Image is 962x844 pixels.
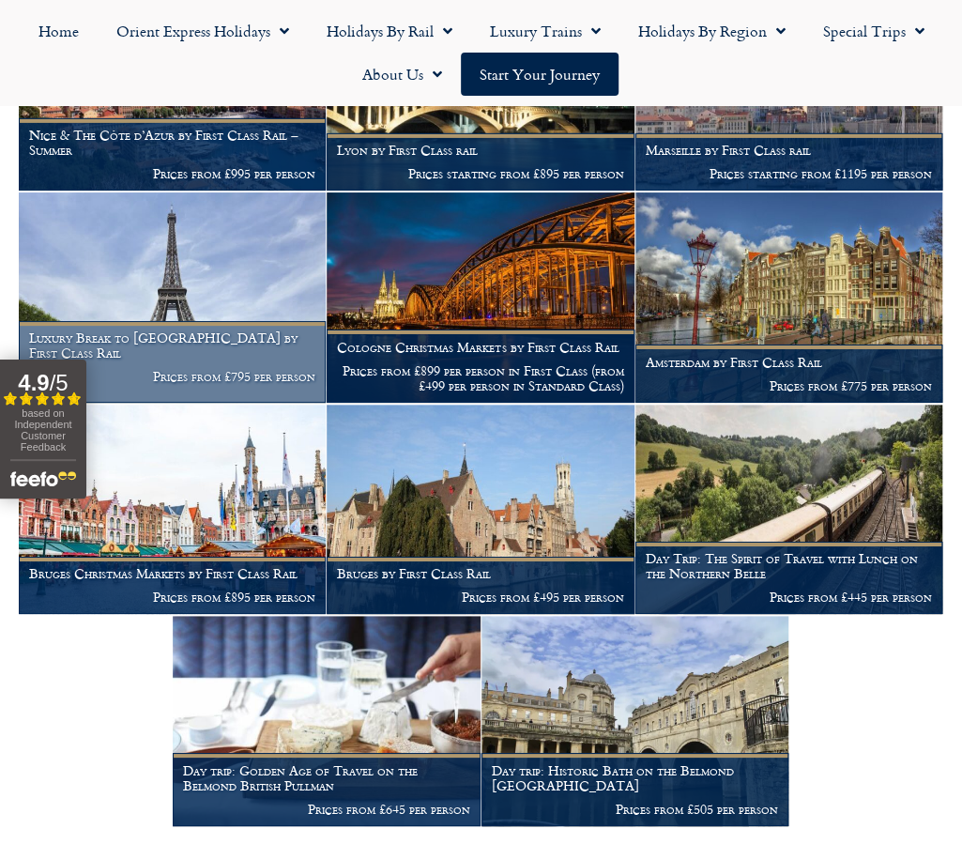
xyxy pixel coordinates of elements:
h1: Cologne Christmas Markets by First Class Rail [337,340,623,355]
p: Prices from £899 per person in First Class (from £499 per person in Standard Class) [337,363,623,393]
a: Bruges by First Class Rail Prices from £495 per person [327,405,634,616]
p: Prices from £895 per person [29,590,315,605]
a: Luxury Break to [GEOGRAPHIC_DATA] by First Class Rail Prices from £795 per person [19,192,327,404]
p: Prices starting from £895 per person [337,166,623,181]
a: Cologne Christmas Markets by First Class Rail Prices from £899 per person in First Class (from £4... [327,192,634,404]
p: Prices starting from £1195 per person [646,166,932,181]
a: Luxury Trains [471,9,619,53]
h1: Day trip: Historic Bath on the Belmond [GEOGRAPHIC_DATA] [492,763,778,793]
p: Prices from £495 per person [337,590,623,605]
h1: Day trip: Golden Age of Travel on the Belmond British Pullman [183,763,469,793]
p: Prices from £995 per person [29,166,315,181]
p: Prices from £445 per person [646,590,932,605]
a: Special Trips [804,9,943,53]
a: Home [20,9,98,53]
a: About Us [344,53,461,96]
a: Start your Journey [461,53,618,96]
h1: Nice & The Côte d’Azur by First Class Rail – Summer [29,128,315,158]
a: Day trip: Golden Age of Travel on the Belmond British Pullman Prices from £645 per person [173,616,481,827]
a: Bruges Christmas Markets by First Class Rail Prices from £895 per person [19,405,327,616]
h1: Amsterdam by First Class Rail [646,355,932,370]
a: Orient Express Holidays [98,9,308,53]
h1: Luxury Break to [GEOGRAPHIC_DATA] by First Class Rail [29,330,315,361]
p: Prices from £505 per person [492,802,778,817]
a: Holidays by Region [619,9,804,53]
a: Day trip: Historic Bath on the Belmond [GEOGRAPHIC_DATA] Prices from £505 per person [481,616,789,827]
h1: Lyon by First Class rail [337,143,623,158]
p: Prices from £795 per person [29,369,315,384]
nav: Menu [9,9,953,96]
h1: Bruges by First Class Rail [337,566,623,581]
a: Holidays by Rail [308,9,471,53]
a: Day Trip: The Spirit of Travel with Lunch on the Northern Belle Prices from £445 per person [635,405,943,616]
h1: Marseille by First Class rail [646,143,932,158]
h1: Day Trip: The Spirit of Travel with Lunch on the Northern Belle [646,551,932,581]
p: Prices from £775 per person [646,378,932,393]
p: Prices from £645 per person [183,802,469,817]
h1: Bruges Christmas Markets by First Class Rail [29,566,315,581]
a: Amsterdam by First Class Rail Prices from £775 per person [635,192,943,404]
